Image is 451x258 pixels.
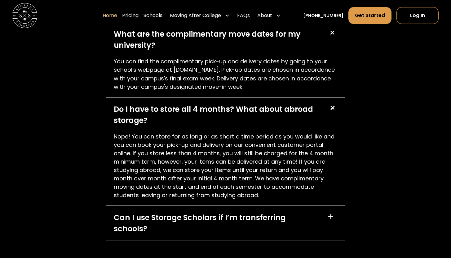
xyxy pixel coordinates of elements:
div: + [326,102,338,114]
div: Do I have to store all 4 months? What about abroad storage? [114,104,321,126]
div: About [257,12,272,19]
p: You can find the complimentary pick-up and delivery dates by going to your school's webpage at [D... [114,57,337,91]
a: Log In [396,7,439,24]
a: FAQs [237,7,250,24]
a: [PHONE_NUMBER] [303,12,343,19]
div: Moving After College [167,7,232,24]
a: Home [103,7,117,24]
div: Moving After College [170,12,221,19]
img: Storage Scholars main logo [12,3,37,28]
div: What are the complimentary move dates for my university? [114,29,321,51]
div: Can I use Storage Scholars if I’m transferring schools? [114,212,320,234]
a: Get Started [348,7,391,24]
div: + [326,27,338,39]
a: Schools [144,7,162,24]
p: Nope! You can store for as long or as short a time period as you would like and you can book your... [114,132,337,199]
a: Pricing [122,7,139,24]
div: About [255,7,283,24]
a: home [12,3,37,28]
div: + [327,212,334,222]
